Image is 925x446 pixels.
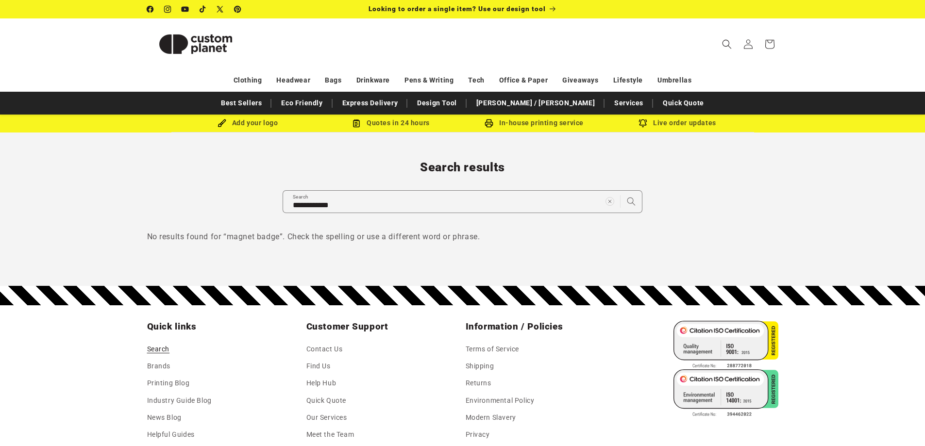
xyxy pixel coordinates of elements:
img: Order Updates Icon [352,119,361,128]
a: Express Delivery [337,95,403,112]
a: Helpful Guides [147,426,195,443]
a: Environmental Policy [466,392,535,409]
div: Add your logo [176,117,320,129]
div: Live order updates [606,117,749,129]
a: Headwear [276,72,310,89]
span: Looking to order a single item? Use our design tool [369,5,546,13]
a: Giveaways [562,72,598,89]
div: Quotes in 24 hours [320,117,463,129]
a: Services [609,95,648,112]
img: In-house printing [485,119,493,128]
button: Search [621,191,642,212]
a: Tech [468,72,484,89]
a: Office & Paper [499,72,548,89]
a: Pens & Writing [404,72,454,89]
a: Custom Planet [143,18,248,69]
a: Design Tool [412,95,462,112]
img: Brush Icon [218,119,226,128]
a: Terms of Service [466,343,520,358]
a: Eco Friendly [276,95,327,112]
img: ISO 9001 Certified [673,321,778,369]
a: News Blog [147,409,182,426]
a: Lifestyle [613,72,643,89]
a: Industry Guide Blog [147,392,212,409]
a: Bags [325,72,341,89]
a: Printing Blog [147,375,190,392]
img: Order updates [639,119,647,128]
a: Quick Quote [306,392,347,409]
a: Returns [466,375,491,392]
div: In-house printing service [463,117,606,129]
summary: Search [716,33,738,55]
a: Search [147,343,170,358]
h1: Search results [147,160,778,175]
a: Best Sellers [216,95,267,112]
img: Custom Planet [147,22,244,66]
a: Find Us [306,358,331,375]
a: Privacy [466,426,490,443]
a: Our Services [306,409,347,426]
h2: Quick links [147,321,301,332]
a: [PERSON_NAME] / [PERSON_NAME] [471,95,600,112]
a: Clothing [234,72,262,89]
a: Modern Slavery [466,409,516,426]
h2: Information / Policies [466,321,619,332]
a: Help Hub [306,375,336,392]
iframe: Chat Widget [763,341,925,446]
img: ISO 14001 Certified [673,369,778,418]
a: Meet the Team [306,426,354,443]
button: Clear search term [599,191,621,212]
p: No results found for “magnet badge”. Check the spelling or use a different word or phrase. [147,230,778,244]
a: Quick Quote [658,95,709,112]
a: Shipping [466,358,494,375]
a: Drinkware [356,72,390,89]
a: Contact Us [306,343,343,358]
a: Umbrellas [657,72,691,89]
a: Brands [147,358,171,375]
h2: Customer Support [306,321,460,332]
